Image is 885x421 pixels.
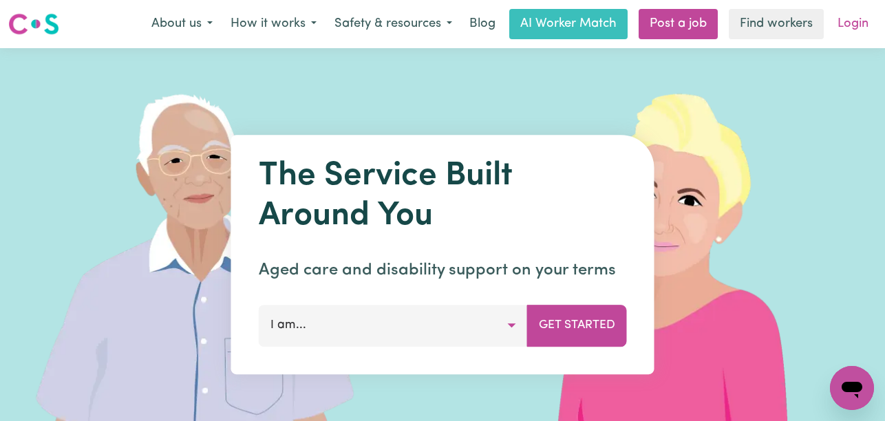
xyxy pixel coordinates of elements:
button: I am... [259,305,528,346]
p: Aged care and disability support on your terms [259,258,627,283]
a: AI Worker Match [509,9,628,39]
a: Careseekers logo [8,8,59,40]
button: Safety & resources [326,10,461,39]
a: Blog [461,9,504,39]
a: Find workers [729,9,824,39]
img: Careseekers logo [8,12,59,36]
button: Get Started [527,305,627,346]
h1: The Service Built Around You [259,157,627,236]
a: Post a job [639,9,718,39]
a: Login [829,9,877,39]
button: About us [142,10,222,39]
iframe: Button to launch messaging window [830,366,874,410]
button: How it works [222,10,326,39]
